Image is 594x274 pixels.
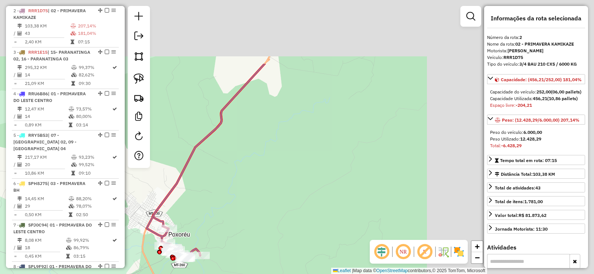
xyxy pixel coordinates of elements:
[13,80,17,87] td: =
[25,38,70,46] td: 2,40 KM
[17,238,22,242] i: Distância Total
[495,212,546,219] div: Valor total:
[28,181,48,186] span: SPH8J75
[490,95,582,102] div: Capacidade Utilizada:
[98,264,102,268] em: Alterar sequência das rotas
[519,212,546,218] strong: R$ 81.873,62
[71,65,77,70] i: % de utilização do peso
[134,51,144,62] img: Selecionar atividades - polígono
[13,71,17,79] td: /
[17,107,22,111] i: Distância Total
[519,61,577,67] strong: 3/4 BAU 210 CXS / 6000 KG
[78,161,112,168] td: 99,52%
[134,73,144,84] img: Selecionar atividades - laço
[394,243,412,261] span: Ocultar NR
[111,50,116,54] em: Opções
[13,211,17,218] td: =
[13,30,17,37] td: /
[28,132,48,138] span: RRY5B53
[487,196,585,206] a: Total de itens:1.781,00
[25,153,71,161] td: 217,17 KM
[453,246,465,258] img: Exibir/Ocultar setores
[78,71,112,79] td: 82,62%
[25,64,71,71] td: 295,32 KM
[463,9,478,24] a: Exibir filtros
[487,115,585,125] a: Peso: (12.428,29/6.000,00) 207,14%
[131,109,146,126] a: Criar modelo
[105,264,109,268] em: Finalizar rota
[490,142,582,149] div: Total:
[71,81,75,86] i: Tempo total em rota
[112,107,117,111] i: Rota otimizada
[533,171,555,177] span: 103,38 KM
[13,181,85,193] span: | 03 - PRIMAVERA BH
[487,224,585,234] a: Jornada Motorista: 11:30
[112,197,117,201] i: Rota otimizada
[487,244,585,251] h4: Atividades
[71,155,77,159] i: % de utilização do peso
[475,242,480,251] span: +
[487,126,585,152] div: Peso: (12.428,29/6.000,00) 207,14%
[78,80,112,87] td: 09:30
[13,49,90,62] span: | 15- PARANATINGA 02, 16 - PARANATINGA 03
[487,54,585,61] div: Veículo:
[495,198,543,205] div: Total de itens:
[17,24,22,28] i: Distância Total
[28,49,48,55] span: RRR1E15
[13,132,76,151] span: | 07 - [GEOGRAPHIC_DATA] 02, 09 - [GEOGRAPHIC_DATA] 04
[501,77,582,82] span: Capacidade: (456,21/252,00) 181,04%
[73,252,112,260] td: 03:15
[71,162,77,167] i: % de utilização da cubagem
[25,195,68,202] td: 14,45 KM
[487,182,585,192] a: Total de atividades:43
[76,195,112,202] td: 88,20%
[25,105,68,113] td: 12,47 KM
[535,185,541,191] strong: 43
[111,222,116,227] em: Opções
[523,129,542,135] strong: 6.000,00
[73,237,112,244] td: 99,92%
[17,31,22,36] i: Total de Atividades
[17,73,22,77] i: Total de Atividades
[76,121,112,129] td: 03:14
[495,226,548,232] div: Jornada Motorista: 11:30
[105,91,109,96] em: Finalizar rota
[501,143,522,148] strong: -6.428,29
[471,241,483,252] a: Zoom in
[376,268,408,273] a: OpenStreetMap
[475,253,480,262] span: −
[71,31,76,36] i: % de utilização da cubagem
[519,34,522,40] strong: 2
[25,202,68,210] td: 29
[112,155,117,159] i: Rota otimizada
[28,222,47,228] span: SPJ0C94
[17,114,22,119] i: Total de Atividades
[69,204,74,208] i: % de utilização da cubagem
[25,211,68,218] td: 0,50 KM
[76,202,112,210] td: 78,07%
[25,113,68,120] td: 14
[17,155,22,159] i: Distância Total
[25,244,66,251] td: 18
[105,8,109,13] em: Finalizar rota
[500,158,557,163] span: Tempo total em rota: 07:15
[533,96,547,101] strong: 456,21
[105,222,109,227] em: Finalizar rota
[69,123,72,127] i: Tempo total em rota
[13,161,17,168] td: /
[13,181,85,193] span: 6 -
[78,169,112,177] td: 09:10
[73,244,112,251] td: 86,79%
[373,243,391,261] span: Ocultar deslocamento
[25,252,66,260] td: 0,45 KM
[487,34,585,41] div: Número da rota:
[98,8,102,13] em: Alterar sequência das rotas
[66,245,72,250] i: % de utilização da cubagem
[25,30,70,37] td: 43
[13,113,17,120] td: /
[25,71,71,79] td: 14
[13,222,92,234] span: 7 -
[131,129,146,145] a: Reroteirizar Sessão
[111,133,116,137] em: Opções
[487,61,585,67] div: Tipo do veículo:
